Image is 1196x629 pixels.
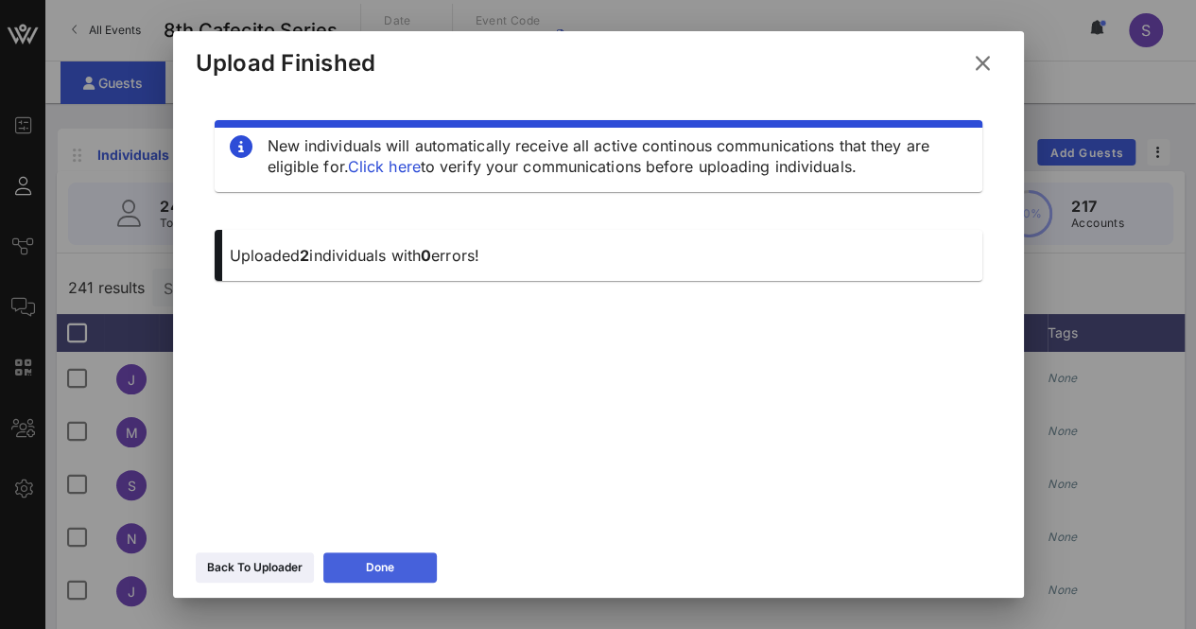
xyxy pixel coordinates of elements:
div: New individuals will automatically receive all active continous communications that they are elig... [268,135,967,177]
div: Back To Uploader [207,558,303,577]
button: Done [323,552,437,583]
span: 2 [300,246,309,265]
div: Upload Finished [196,49,376,78]
button: Back To Uploader [196,552,314,583]
span: 0 [421,246,431,265]
p: Uploaded individuals with errors! [230,245,967,266]
div: Done [366,558,394,577]
a: Click here [348,157,421,176]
